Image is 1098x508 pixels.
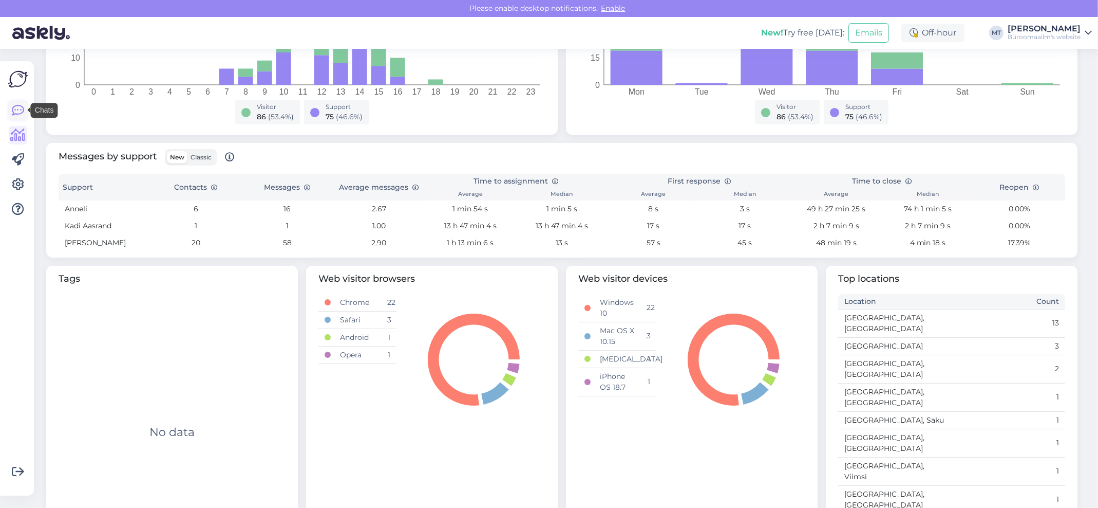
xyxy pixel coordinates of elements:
tspan: 21 [488,87,498,96]
tspan: 0 [75,81,80,89]
div: Büroomaailm's website [1008,33,1081,41]
td: 3 [641,322,656,350]
th: Support [59,174,150,201]
td: 3 s [699,201,790,217]
td: [GEOGRAPHIC_DATA], [GEOGRAPHIC_DATA] [838,429,952,457]
td: 13 s [516,234,608,251]
div: Support [326,102,363,112]
td: 1 [641,350,656,368]
th: Location [838,294,952,310]
td: 13 [952,309,1065,337]
tspan: 0 [91,87,96,96]
th: Average [790,189,882,201]
span: New [170,153,184,161]
div: Try free [DATE]: [761,27,844,39]
tspan: 2 [129,87,134,96]
span: ( 46.6 %) [856,112,882,121]
tspan: 12 [317,87,327,96]
td: 16 [241,201,333,217]
tspan: 22 [507,87,517,96]
tspan: 11 [298,87,308,96]
td: 1.00 [333,217,425,234]
tspan: 19 [450,87,460,96]
th: Contacts [150,174,241,201]
a: [PERSON_NAME]Büroomaailm's website [1008,25,1092,41]
span: Web visitor browsers [318,272,545,286]
tspan: 20 [469,87,479,96]
td: [GEOGRAPHIC_DATA], [GEOGRAPHIC_DATA] [838,309,952,337]
td: 74 h 1 min 5 s [882,201,974,217]
b: New! [761,28,783,38]
span: ( 46.6 %) [336,112,363,121]
td: 17.39% [974,234,1065,251]
span: 86 [777,112,786,121]
span: ( 53.4 %) [268,112,294,121]
tspan: 9 [262,87,267,96]
td: 17 s [699,217,790,234]
td: 1 [952,429,1065,457]
div: Off-hour [901,24,964,42]
span: 75 [326,112,334,121]
td: 20 [150,234,241,251]
tspan: Sun [1020,87,1034,96]
tspan: Fri [893,87,902,96]
td: 2 h 7 min 9 s [882,217,974,234]
td: 2 [952,355,1065,383]
tspan: Mon [629,87,645,96]
span: 86 [257,112,266,121]
tspan: 23 [526,87,536,96]
td: [GEOGRAPHIC_DATA] [838,337,952,355]
td: 0.00% [974,217,1065,234]
td: 1 [241,217,333,234]
button: Emails [848,23,889,43]
span: 75 [845,112,854,121]
td: 48 min 19 s [790,234,882,251]
td: Mac OS X 10.15 [594,322,640,350]
td: 57 s [608,234,699,251]
td: iPhone OS 18.7 [594,368,640,396]
td: [GEOGRAPHIC_DATA], [GEOGRAPHIC_DATA] [838,355,952,383]
span: Enable [598,4,629,13]
td: 3 [381,311,396,329]
td: 22 [641,294,656,322]
td: 6 [150,201,241,217]
td: [PERSON_NAME] [59,234,150,251]
th: Average [608,189,699,201]
tspan: 15 [374,87,384,96]
th: Average messages [333,174,425,201]
div: [PERSON_NAME] [1008,25,1081,33]
tspan: 15 [591,53,600,62]
td: [GEOGRAPHIC_DATA], Viimsi [838,457,952,485]
div: No data [149,424,195,441]
span: Classic [191,153,212,161]
td: [MEDICAL_DATA] [594,350,640,368]
td: 1 h 13 min 6 s [425,234,516,251]
td: 1 [641,368,656,396]
th: Time to assignment [425,174,608,189]
tspan: 10 [279,87,289,96]
td: 2.90 [333,234,425,251]
tspan: 17 [412,87,422,96]
th: Median [882,189,974,201]
td: 1 [952,383,1065,411]
td: 1 [952,457,1065,485]
td: [GEOGRAPHIC_DATA], [GEOGRAPHIC_DATA] [838,383,952,411]
td: Chrome [334,294,381,312]
div: Visitor [257,102,294,112]
tspan: 13 [336,87,346,96]
tspan: 7 [224,87,229,96]
div: MT [989,26,1004,40]
td: 49 h 27 min 25 s [790,201,882,217]
div: Chats [31,103,58,118]
th: Count [952,294,1065,310]
td: 2.67 [333,201,425,217]
tspan: Tue [695,87,709,96]
td: 45 s [699,234,790,251]
td: 1 [381,346,396,364]
span: Tags [59,272,286,286]
tspan: Wed [759,87,775,96]
tspan: 10 [71,53,80,62]
td: 13 h 47 min 4 s [516,217,608,234]
tspan: 0 [595,81,600,89]
tspan: 3 [148,87,153,96]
